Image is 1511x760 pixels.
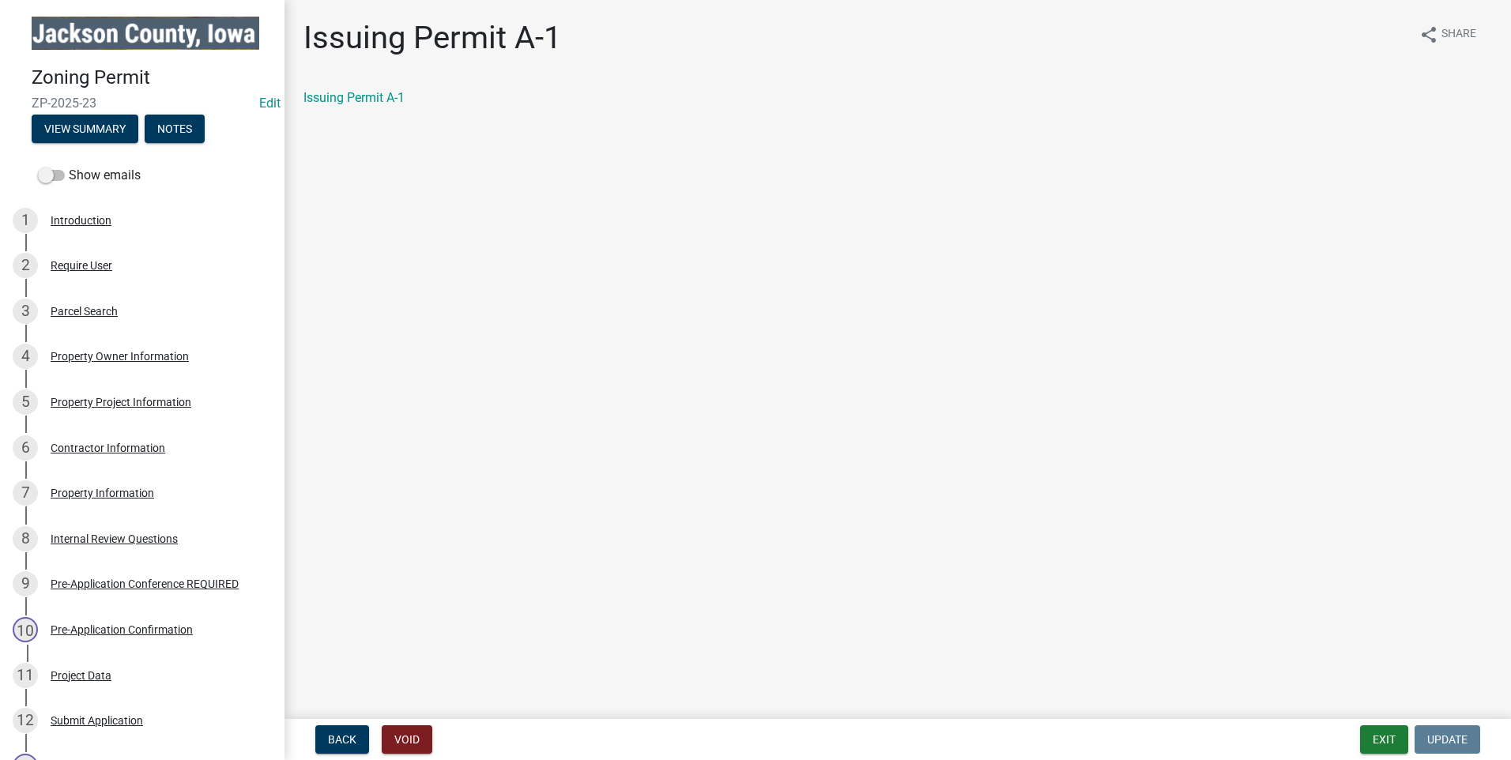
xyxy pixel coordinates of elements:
i: share [1419,25,1438,44]
button: Notes [145,115,205,143]
wm-modal-confirm: Edit Application Number [259,96,281,111]
div: Pre-Application Conference REQUIRED [51,578,239,589]
div: 4 [13,344,38,369]
div: 8 [13,526,38,551]
div: 3 [13,299,38,324]
span: ZP-2025-23 [32,96,253,111]
div: 9 [13,571,38,596]
button: Exit [1360,725,1408,754]
div: Introduction [51,215,111,226]
wm-modal-confirm: Summary [32,123,138,136]
button: View Summary [32,115,138,143]
button: Void [382,725,432,754]
label: Show emails [38,166,141,185]
div: Require User [51,260,112,271]
div: 11 [13,663,38,688]
div: 2 [13,253,38,278]
span: Update [1427,733,1468,746]
h1: Issuing Permit A-1 [303,19,561,57]
wm-modal-confirm: Notes [145,123,205,136]
div: 6 [13,435,38,461]
div: 1 [13,208,38,233]
div: 7 [13,480,38,506]
div: Property Information [51,487,154,499]
div: 10 [13,617,38,642]
div: 12 [13,708,38,733]
button: Back [315,725,369,754]
div: Submit Application [51,715,143,726]
div: Pre-Application Confirmation [51,624,193,635]
span: Back [328,733,356,746]
a: Edit [259,96,281,111]
div: Internal Review Questions [51,533,178,544]
img: Jackson County, Iowa [32,17,259,50]
a: Issuing Permit A-1 [303,90,405,105]
span: Share [1441,25,1476,44]
div: Contractor Information [51,442,165,453]
div: 5 [13,389,38,415]
div: Property Owner Information [51,351,189,362]
div: Project Data [51,670,111,681]
div: Property Project Information [51,397,191,408]
button: Update [1415,725,1480,754]
div: Parcel Search [51,306,118,317]
button: shareShare [1407,19,1489,50]
h4: Zoning Permit [32,66,272,89]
